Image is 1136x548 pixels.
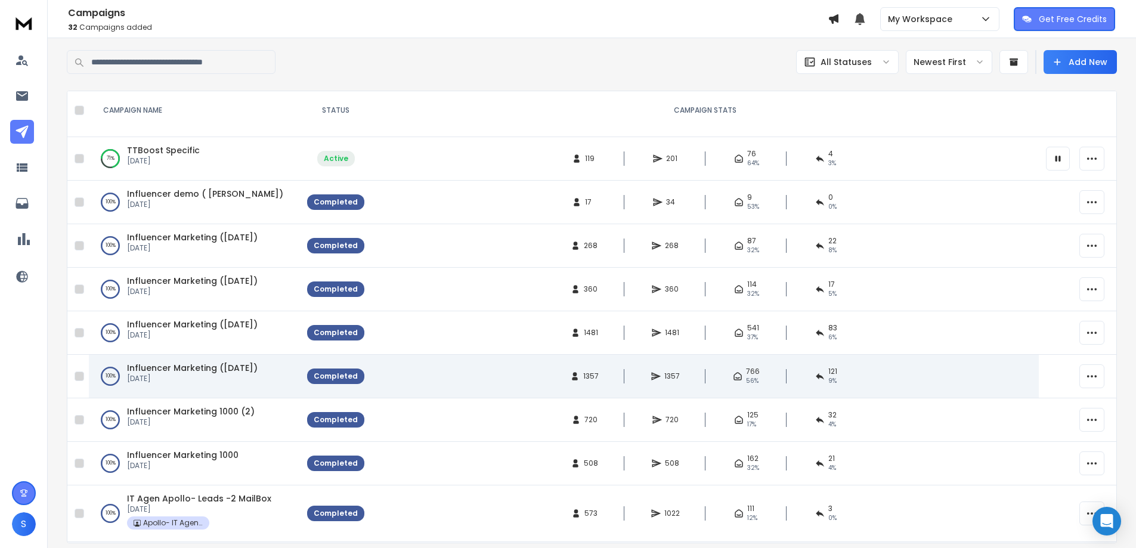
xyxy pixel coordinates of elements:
td: 100%Influencer Marketing 1000 (2)[DATE] [89,398,300,442]
span: 121 [828,367,837,376]
span: 37 % [747,333,758,342]
td: 100%Influencer Marketing ([DATE])[DATE] [89,355,300,398]
span: 87 [747,236,756,246]
button: Newest First [906,50,992,74]
p: 100 % [106,283,116,295]
span: 4 % [828,420,836,429]
span: 3 [828,504,832,513]
a: Influencer Marketing ([DATE]) [127,275,258,287]
span: 17 [585,197,597,207]
div: Completed [314,415,358,425]
p: [DATE] [127,287,258,296]
p: [DATE] [127,156,200,166]
td: 100%Influencer Marketing ([DATE])[DATE] [89,268,300,311]
span: 32 % [747,463,759,473]
p: [DATE] [127,461,239,470]
span: 720 [665,415,679,425]
span: 9 % [828,376,837,386]
span: 268 [665,241,679,250]
span: 1022 [664,509,680,518]
span: 0 % [828,202,837,212]
p: [DATE] [127,417,255,427]
span: Influencer Marketing ([DATE]) [127,318,258,330]
span: 21 [828,454,835,463]
span: 3 % [828,159,836,168]
p: 100 % [106,414,116,426]
th: STATUS [300,91,372,130]
p: 100 % [106,370,116,382]
span: 541 [747,323,759,333]
p: Get Free Credits [1039,13,1107,25]
a: TTBoost Specific [127,144,200,156]
span: 360 [665,284,679,294]
span: 0 [828,193,833,202]
div: Completed [314,197,358,207]
p: [DATE] [127,243,258,253]
button: Add New [1044,50,1117,74]
th: CAMPAIGN STATS [372,91,1039,130]
img: logo [12,12,36,34]
td: 100%IT Agen Apollo- Leads -2 MailBox[DATE]Apollo- IT Agency-2 mailbox [89,485,300,542]
p: [DATE] [127,330,258,340]
span: 12 % [747,513,757,523]
span: 360 [584,284,598,294]
span: 1481 [665,328,679,338]
span: 22 [828,236,837,246]
a: Influencer Marketing 1000 [127,449,239,461]
h1: Campaigns [68,6,828,20]
p: My Workspace [888,13,957,25]
span: 766 [746,367,760,376]
span: 53 % [747,202,759,212]
span: 111 [747,504,754,513]
p: 71 % [107,153,114,165]
div: Completed [314,509,358,518]
p: 100 % [106,327,116,339]
span: 162 [747,454,759,463]
span: 4 [828,149,833,159]
div: Completed [314,241,358,250]
span: 114 [747,280,757,289]
button: S [12,512,36,536]
p: All Statuses [821,56,872,68]
div: Completed [314,328,358,338]
span: 268 [584,241,598,250]
span: 32 [828,410,837,420]
a: IT Agen Apollo- Leads -2 MailBox [127,493,271,504]
span: 508 [665,459,679,468]
span: 119 [585,154,597,163]
a: Influencer Marketing ([DATE]) [127,231,258,243]
p: Apollo- IT Agency-2 mailbox [143,518,203,528]
span: Influencer demo ( [PERSON_NAME]) [127,188,283,200]
p: [DATE] [127,374,258,383]
div: Active [324,154,348,163]
span: 1481 [584,328,598,338]
a: Influencer Marketing 1000 (2) [127,405,255,417]
div: Completed [314,284,358,294]
span: 64 % [747,159,759,168]
div: Completed [314,459,358,468]
span: 573 [584,509,598,518]
td: 100%Influencer Marketing 1000[DATE] [89,442,300,485]
span: 17 % [747,420,756,429]
td: 71%TTBoost Specific[DATE] [89,137,300,181]
span: 8 % [828,246,837,255]
span: 4 % [828,463,836,473]
a: Influencer Marketing ([DATE]) [127,362,258,374]
p: 100 % [106,196,116,208]
div: Open Intercom Messenger [1092,507,1121,535]
p: 100 % [106,240,116,252]
span: 1357 [583,371,599,381]
span: 0 % [828,513,837,523]
span: 56 % [746,376,759,386]
span: 125 [747,410,759,420]
p: [DATE] [127,504,271,514]
div: Completed [314,371,358,381]
span: 201 [666,154,678,163]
